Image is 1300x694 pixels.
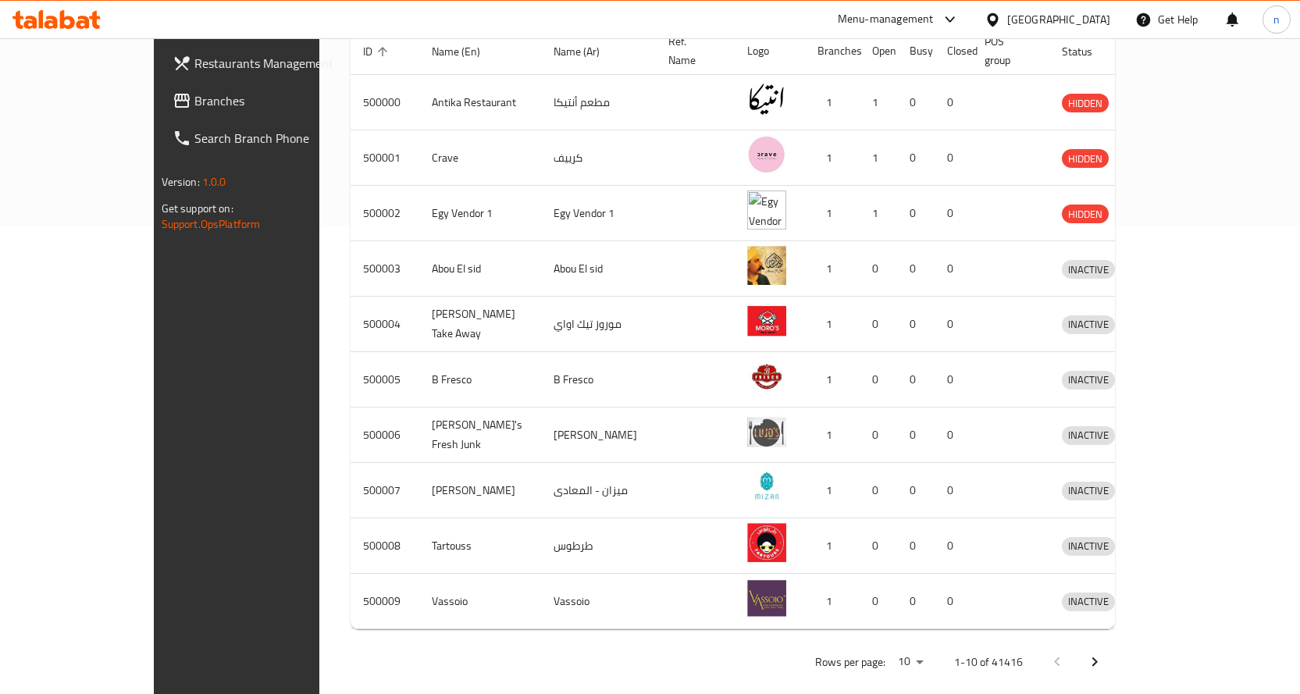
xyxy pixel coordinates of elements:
[935,75,972,130] td: 0
[985,32,1031,69] span: POS group
[1273,11,1280,28] span: n
[160,82,371,119] a: Branches
[1062,426,1115,444] span: INACTIVE
[1062,482,1115,500] span: INACTIVE
[419,186,541,241] td: Egy Vendor 1
[351,75,419,130] td: 500000
[805,27,860,75] th: Branches
[1062,371,1115,390] div: INACTIVE
[860,130,897,186] td: 1
[805,574,860,629] td: 1
[935,27,972,75] th: Closed
[160,44,371,82] a: Restaurants Management
[860,463,897,518] td: 0
[747,190,786,230] img: Egy Vendor 1
[805,241,860,297] td: 1
[897,352,935,408] td: 0
[1062,205,1109,223] span: HIDDEN
[935,463,972,518] td: 0
[1062,315,1115,334] div: INACTIVE
[351,241,419,297] td: 500003
[541,297,656,352] td: موروز تيك اواي
[194,54,358,73] span: Restaurants Management
[1062,537,1115,556] div: INACTIVE
[162,198,233,219] span: Get support on:
[897,186,935,241] td: 0
[541,463,656,518] td: ميزان - المعادى
[935,408,972,463] td: 0
[363,42,393,61] span: ID
[1062,371,1115,389] span: INACTIVE
[897,75,935,130] td: 0
[897,408,935,463] td: 0
[1062,593,1115,610] span: INACTIVE
[162,172,200,192] span: Version:
[541,186,656,241] td: Egy Vendor 1
[1062,261,1115,279] span: INACTIVE
[419,241,541,297] td: Abou El sid
[351,297,419,352] td: 500004
[351,518,419,574] td: 500008
[541,130,656,186] td: كرييف
[935,241,972,297] td: 0
[419,352,541,408] td: B Fresco
[805,186,860,241] td: 1
[419,75,541,130] td: Antika Restaurant
[935,130,972,186] td: 0
[1062,94,1109,112] span: HIDDEN
[419,130,541,186] td: Crave
[1062,42,1113,61] span: Status
[892,650,929,674] div: Rows per page:
[747,578,786,617] img: Vassoio
[860,297,897,352] td: 0
[1062,150,1109,168] span: HIDDEN
[954,653,1023,672] p: 1-10 of 41416
[897,574,935,629] td: 0
[815,653,885,672] p: Rows per page:
[541,241,656,297] td: Abou El sid
[747,523,786,562] img: Tartouss
[805,463,860,518] td: 1
[838,10,934,29] div: Menu-management
[1062,482,1115,500] div: INACTIVE
[805,518,860,574] td: 1
[860,241,897,297] td: 0
[351,352,419,408] td: 500005
[897,297,935,352] td: 0
[935,352,972,408] td: 0
[541,574,656,629] td: Vassoio
[1062,149,1109,168] div: HIDDEN
[747,468,786,507] img: Mizan - Maadi
[860,574,897,629] td: 0
[419,408,541,463] td: [PERSON_NAME]'s Fresh Junk
[935,297,972,352] td: 0
[805,408,860,463] td: 1
[897,130,935,186] td: 0
[897,463,935,518] td: 0
[860,75,897,130] td: 1
[935,574,972,629] td: 0
[419,297,541,352] td: [PERSON_NAME] Take Away
[351,574,419,629] td: 500009
[860,27,897,75] th: Open
[351,130,419,186] td: 500001
[735,27,805,75] th: Logo
[351,186,419,241] td: 500002
[1076,643,1113,681] button: Next page
[860,408,897,463] td: 0
[541,518,656,574] td: طرطوس
[668,32,716,69] span: Ref. Name
[541,75,656,130] td: مطعم أنتيكا
[935,186,972,241] td: 0
[1062,426,1115,445] div: INACTIVE
[1062,315,1115,333] span: INACTIVE
[935,518,972,574] td: 0
[419,574,541,629] td: Vassoio
[1062,260,1115,279] div: INACTIVE
[419,463,541,518] td: [PERSON_NAME]
[351,408,419,463] td: 500006
[541,408,656,463] td: [PERSON_NAME]
[897,241,935,297] td: 0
